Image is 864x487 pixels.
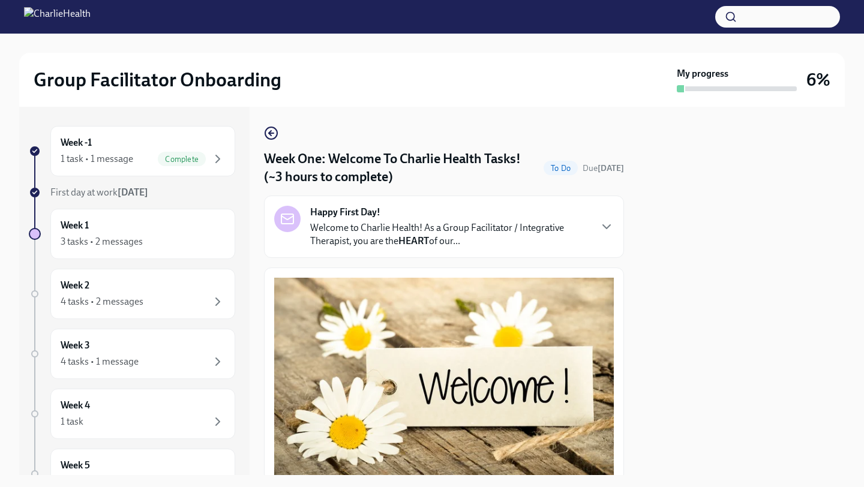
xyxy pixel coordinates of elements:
[61,295,143,308] div: 4 tasks • 2 messages
[61,459,90,472] h6: Week 5
[24,7,91,26] img: CharlieHealth
[61,339,90,352] h6: Week 3
[583,163,624,174] span: October 6th, 2025 10:00
[310,221,590,248] p: Welcome to Charlie Health! As a Group Facilitator / Integrative Therapist, you are the of our...
[118,187,148,198] strong: [DATE]
[61,415,83,428] div: 1 task
[34,68,281,92] h2: Group Facilitator Onboarding
[61,235,143,248] div: 3 tasks • 2 messages
[677,67,728,80] strong: My progress
[398,235,429,246] strong: HEART
[29,269,235,319] a: Week 24 tasks • 2 messages
[61,279,89,292] h6: Week 2
[264,150,539,186] h4: Week One: Welcome To Charlie Health Tasks! (~3 hours to complete)
[29,209,235,259] a: Week 13 tasks • 2 messages
[274,278,614,482] button: Zoom image
[310,206,380,219] strong: Happy First Day!
[806,69,830,91] h3: 6%
[598,163,624,173] strong: [DATE]
[61,152,133,166] div: 1 task • 1 message
[61,399,90,412] h6: Week 4
[158,155,206,164] span: Complete
[61,136,92,149] h6: Week -1
[29,329,235,379] a: Week 34 tasks • 1 message
[50,187,148,198] span: First day at work
[29,186,235,199] a: First day at work[DATE]
[61,219,89,232] h6: Week 1
[544,164,578,173] span: To Do
[583,163,624,173] span: Due
[61,355,139,368] div: 4 tasks • 1 message
[29,126,235,176] a: Week -11 task • 1 messageComplete
[29,389,235,439] a: Week 41 task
